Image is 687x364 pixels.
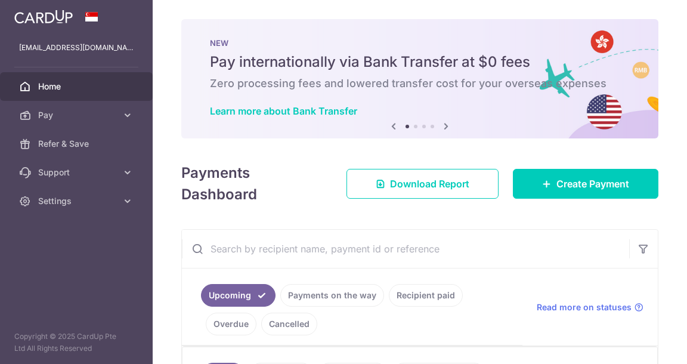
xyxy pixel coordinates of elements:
h4: Payments Dashboard [181,162,325,205]
span: Read more on statuses [537,301,632,313]
span: Pay [38,109,117,121]
a: Create Payment [513,169,658,199]
a: Overdue [206,313,256,335]
a: Payments on the way [280,284,384,307]
p: NEW [210,38,630,48]
span: Support [38,166,117,178]
h5: Pay internationally via Bank Transfer at $0 fees [210,53,630,72]
a: Read more on statuses [537,301,643,313]
span: Refer & Save [38,138,117,150]
a: Recipient paid [389,284,463,307]
span: Settings [38,195,117,207]
a: Cancelled [261,313,317,335]
a: Learn more about Bank Transfer [210,105,357,117]
span: Download Report [390,177,469,191]
a: Download Report [346,169,499,199]
p: [EMAIL_ADDRESS][DOMAIN_NAME] [19,42,134,54]
span: Create Payment [556,177,629,191]
img: CardUp [14,10,73,24]
span: Home [38,81,117,92]
a: Upcoming [201,284,276,307]
img: Bank transfer banner [181,19,658,138]
h6: Zero processing fees and lowered transfer cost for your overseas expenses [210,76,630,91]
input: Search by recipient name, payment id or reference [182,230,629,268]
